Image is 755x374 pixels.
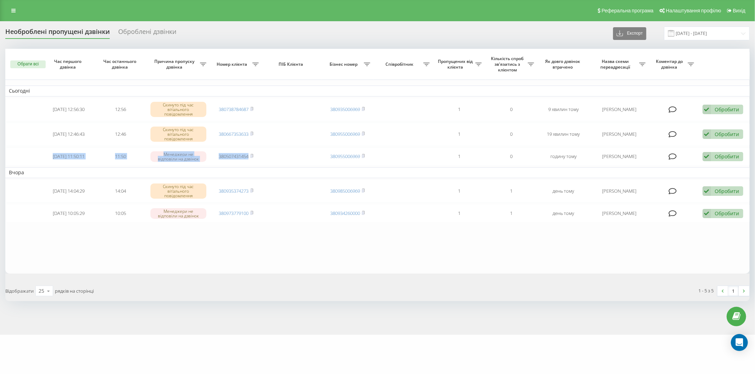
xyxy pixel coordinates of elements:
[42,180,95,203] td: [DATE] 14:04:29
[593,59,639,70] span: Назва схеми переадресації
[39,287,44,294] div: 25
[543,59,584,70] span: Як довго дзвінок втрачено
[485,123,537,146] td: 0
[150,151,206,162] div: Менеджери не відповіли на дзвінок
[330,188,360,194] a: 380985006969
[433,98,485,121] td: 1
[95,147,147,166] td: 11:50
[325,62,364,67] span: Бізнес номер
[150,102,206,117] div: Скинуто під час вітального повідомлення
[715,210,739,217] div: Обробити
[48,59,89,70] span: Час першого дзвінка
[489,56,527,72] span: Кількість спроб зв'язатись з клієнтом
[377,62,423,67] span: Співробітник
[219,188,248,194] a: 380935374273
[590,180,649,203] td: [PERSON_NAME]
[330,131,360,137] a: 380955006969
[590,98,649,121] td: [PERSON_NAME]
[55,288,94,294] span: рядків на сторінці
[219,131,248,137] a: 380667353633
[219,210,248,216] a: 380973779100
[715,188,739,194] div: Обробити
[95,123,147,146] td: 12:46
[42,98,95,121] td: [DATE] 12:56:30
[433,180,485,203] td: 1
[715,131,739,138] div: Обробити
[485,204,537,223] td: 1
[433,204,485,223] td: 1
[715,106,739,113] div: Обробити
[95,204,147,223] td: 10:05
[602,8,654,13] span: Реферальна програма
[5,288,34,294] span: Відображати
[538,123,590,146] td: 19 хвилин тому
[485,180,537,203] td: 1
[731,334,748,351] div: Open Intercom Messenger
[268,62,315,67] span: ПІБ Клієнта
[666,8,721,13] span: Налаштування профілю
[538,147,590,166] td: годину тому
[590,147,649,166] td: [PERSON_NAME]
[118,28,176,39] div: Оброблені дзвінки
[95,180,147,203] td: 14:04
[538,98,590,121] td: 9 хвилин тому
[538,204,590,223] td: день тому
[538,180,590,203] td: день тому
[433,147,485,166] td: 1
[150,183,206,199] div: Скинуто під час вітального повідомлення
[101,59,141,70] span: Час останнього дзвінка
[42,123,95,146] td: [DATE] 12:46:43
[437,59,475,70] span: Пропущених від клієнта
[330,153,360,159] a: 380955006969
[433,123,485,146] td: 1
[590,123,649,146] td: [PERSON_NAME]
[5,28,110,39] div: Необроблені пропущені дзвінки
[653,59,688,70] span: Коментар до дзвінка
[150,59,200,70] span: Причина пропуску дзвінка
[590,204,649,223] td: [PERSON_NAME]
[728,286,739,296] a: 1
[42,204,95,223] td: [DATE] 10:05:29
[733,8,745,13] span: Вихід
[485,147,537,166] td: 0
[150,127,206,142] div: Скинуто під час вітального повідомлення
[330,106,360,112] a: 380935006969
[10,60,46,68] button: Обрати всі
[485,98,537,121] td: 0
[330,210,360,216] a: 380934260000
[715,153,739,160] div: Обробити
[219,106,248,112] a: 380738784687
[42,147,95,166] td: [DATE] 11:50:11
[219,153,248,159] a: 380507431454
[613,27,646,40] button: Експорт
[95,98,147,121] td: 12:56
[699,287,714,294] div: 1 - 5 з 5
[5,167,750,178] td: Вчора
[5,86,750,96] td: Сьогодні
[213,62,252,67] span: Номер клієнта
[150,208,206,219] div: Менеджери не відповіли на дзвінок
